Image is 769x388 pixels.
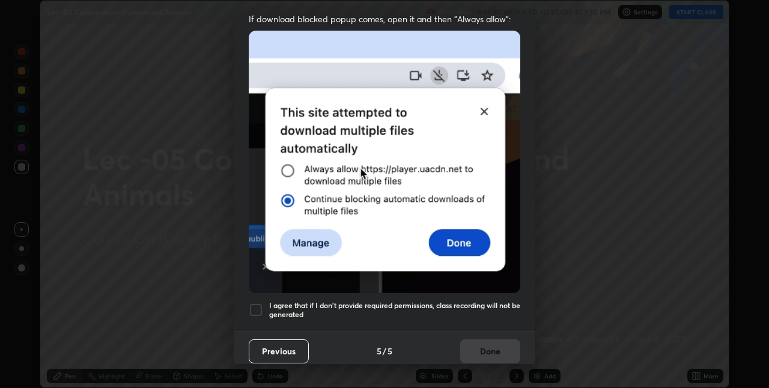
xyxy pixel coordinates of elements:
span: If download blocked popup comes, open it and then "Always allow": [249,13,520,25]
h4: 5 [377,345,381,357]
h4: 5 [388,345,392,357]
h5: I agree that if I don't provide required permissions, class recording will not be generated [269,301,520,320]
h4: / [383,345,386,357]
button: Previous [249,339,309,363]
img: downloads-permission-blocked.gif [249,31,520,293]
